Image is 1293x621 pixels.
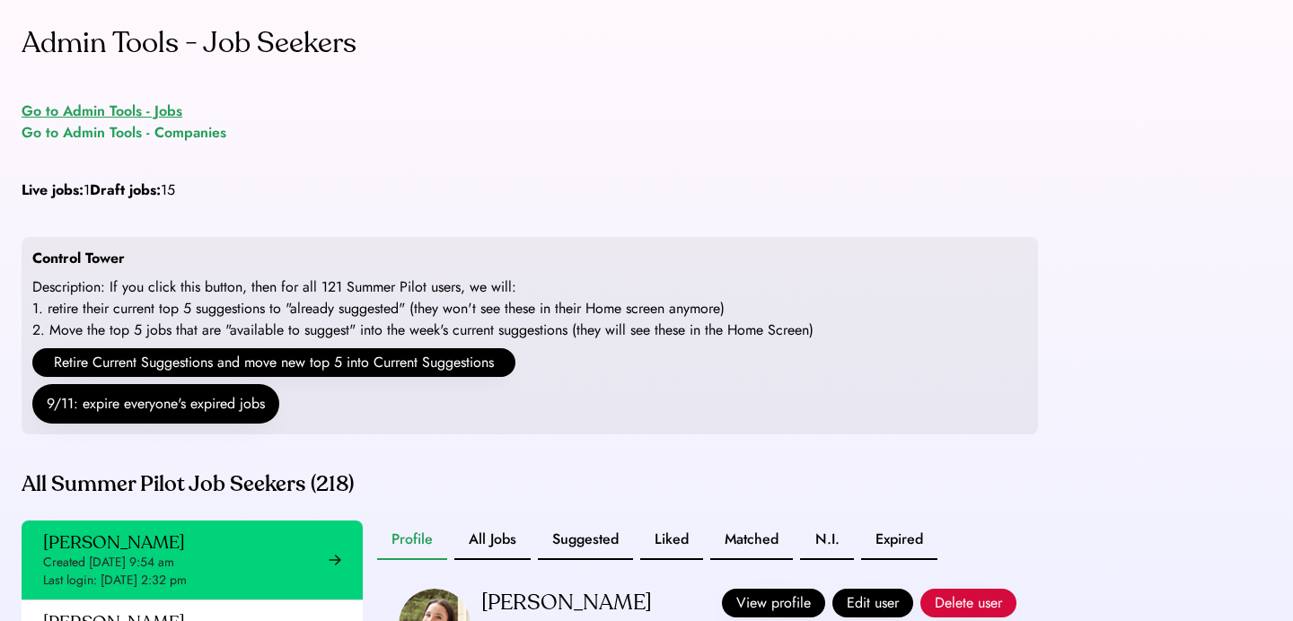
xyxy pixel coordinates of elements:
[22,470,1038,499] div: All Summer Pilot Job Seekers (218)
[32,276,814,341] div: Description: If you click this button, then for all 121 Summer Pilot users, we will: 1. retire th...
[43,554,174,572] div: Created [DATE] 9:54 am
[377,520,447,560] button: Profile
[22,179,175,201] div: 1 15
[32,348,515,377] button: Retire Current Suggestions and move new top 5 into Current Suggestions
[43,531,185,554] div: [PERSON_NAME]
[538,520,633,560] button: Suggested
[22,122,226,144] a: Go to Admin Tools - Companies
[329,554,341,566] img: arrow-right-black.svg
[481,589,652,617] div: [PERSON_NAME]
[722,589,825,617] button: View profile
[920,589,1016,617] button: Delete user
[22,101,182,122] a: Go to Admin Tools - Jobs
[90,179,161,200] strong: Draft jobs:
[640,520,703,560] button: Liked
[800,520,854,560] button: N.I.
[710,520,793,560] button: Matched
[832,589,913,617] button: Edit user
[32,248,125,269] div: Control Tower
[454,520,531,560] button: All Jobs
[43,572,187,590] div: Last login: [DATE] 2:32 pm
[22,22,356,65] div: Admin Tools - Job Seekers
[22,179,84,200] strong: Live jobs:
[861,520,937,560] button: Expired
[32,384,279,424] button: 9/11: expire everyone's expired jobs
